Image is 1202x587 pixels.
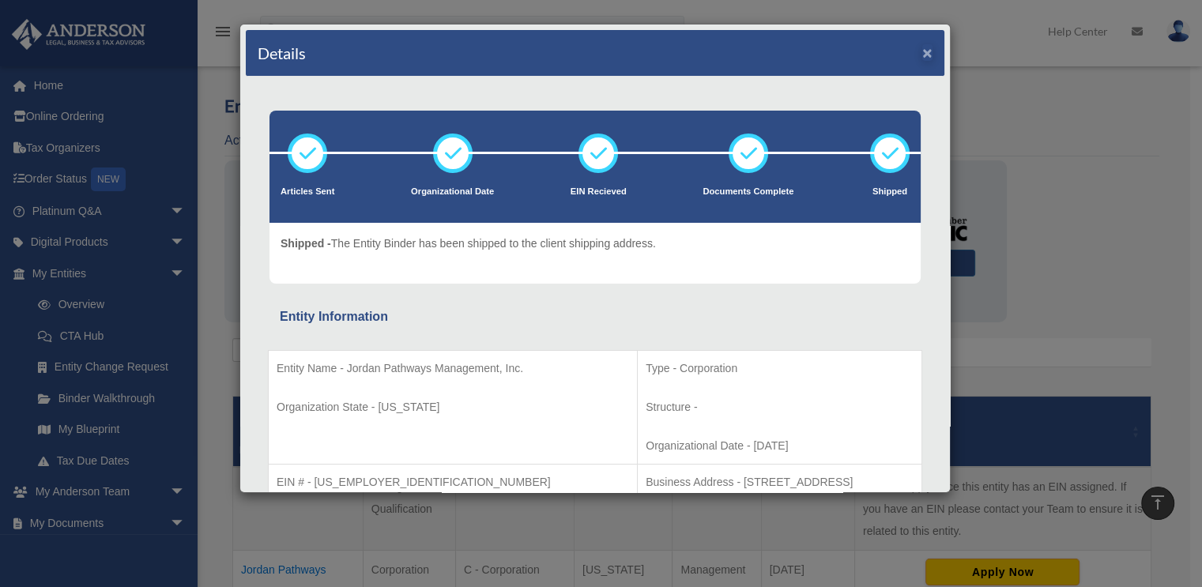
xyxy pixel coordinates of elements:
p: The Entity Binder has been shipped to the client shipping address. [281,234,656,254]
p: EIN Recieved [571,184,627,200]
p: Structure - [646,397,914,417]
p: Organizational Date [411,184,494,200]
p: Articles Sent [281,184,334,200]
p: Organization State - [US_STATE] [277,397,629,417]
span: Shipped - [281,237,331,250]
p: EIN # - [US_EMPLOYER_IDENTIFICATION_NUMBER] [277,472,629,492]
p: Documents Complete [703,184,793,200]
h4: Details [258,42,306,64]
p: Entity Name - Jordan Pathways Management, Inc. [277,359,629,378]
button: × [922,44,933,61]
p: Organizational Date - [DATE] [646,436,914,456]
p: Shipped [870,184,910,200]
p: Business Address - [STREET_ADDRESS] [646,472,914,492]
p: Type - Corporation [646,359,914,378]
div: Entity Information [280,306,910,328]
